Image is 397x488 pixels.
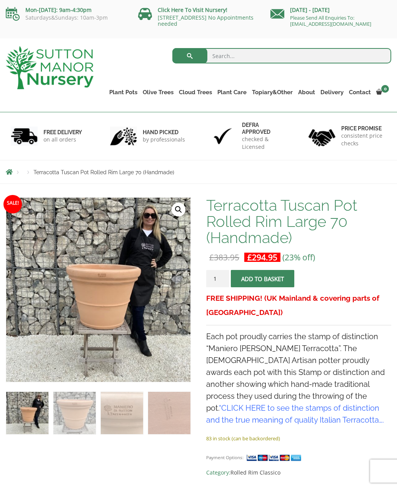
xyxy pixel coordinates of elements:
a: Olive Trees [140,87,176,98]
a: Delivery [318,87,346,98]
h6: Price promise [341,125,386,132]
a: View full-screen image gallery [172,203,185,217]
a: 0 [374,87,391,98]
h1: Terracotta Tuscan Pot Rolled Rim Large 70 (Handmade) [206,197,391,246]
p: by professionals [143,136,185,143]
span: Sale! [3,195,22,213]
img: 4.jpg [309,124,335,148]
input: Search... [172,48,391,63]
img: Terracotta Tuscan Pot Rolled Rim Large 70 (Handmade) - Image 3 [101,392,143,434]
bdi: 383.95 [209,252,239,263]
span: Terracotta Tuscan Pot Rolled Rim Large 70 (Handmade) [33,169,174,175]
nav: Breadcrumbs [6,169,391,175]
p: checked & Licensed [242,135,287,151]
span: £ [209,252,214,263]
p: Mon-[DATE]: 9am-4:30pm [6,5,127,15]
p: Saturdays&Sundays: 10am-3pm [6,15,127,21]
p: on all orders [43,136,82,143]
button: Add to basket [231,270,294,287]
h6: Defra approved [242,122,287,135]
img: payment supported [246,454,304,462]
a: Topiary&Other [249,87,295,98]
h6: hand picked [143,129,185,136]
a: Contact [346,87,374,98]
img: 2.jpg [110,127,137,146]
a: Rolled Rim Classico [230,469,280,476]
p: consistent price checks [341,132,386,147]
input: Product quantity [206,270,229,287]
img: Terracotta Tuscan Pot Rolled Rim Large 70 (Handmade) - Image 2 [53,392,96,434]
img: logo [6,46,93,89]
img: 3.jpg [209,127,236,146]
h6: FREE DELIVERY [43,129,82,136]
img: 1.jpg [11,127,38,146]
img: Terracotta Tuscan Pot Rolled Rim Large 70 (Handmade) - 6564EA00 4EB1 4F01 8784 728CD08D7A54 1 105... [6,198,190,382]
a: About [295,87,318,98]
span: Each pot proudly carries the stamp of distinction “Maniero [PERSON_NAME] Terracotta”. The [DEMOGR... [206,332,385,425]
a: CLICK HERE to see the stamps of distinction and the true meaning of quality Italian Terracotta [206,403,379,425]
p: [DATE] - [DATE] [270,5,391,15]
a: [STREET_ADDRESS] No Appointments needed [158,14,254,27]
span: 0 [381,85,389,93]
span: Category: [206,468,391,477]
a: Plant Pots [107,87,140,98]
bdi: 294.95 [247,252,277,263]
img: Terracotta Tuscan Pot Rolled Rim Large 70 (Handmade) - Image 4 [148,392,190,434]
h3: FREE SHIPPING! (UK Mainland & covering parts of [GEOGRAPHIC_DATA]) [206,291,391,320]
a: Please Send All Enquiries To: [EMAIL_ADDRESS][DOMAIN_NAME] [290,14,371,27]
img: Terracotta Tuscan Pot Rolled Rim Large 70 (Handmade) [6,392,48,434]
small: Payment Options: [206,455,244,460]
span: “ …. [206,403,384,425]
span: (23% off) [282,252,315,263]
p: 83 in stock (can be backordered) [206,434,391,443]
a: Cloud Trees [176,87,215,98]
a: Plant Care [215,87,249,98]
a: Click Here To Visit Nursery! [158,6,227,13]
span: £ [247,252,252,263]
